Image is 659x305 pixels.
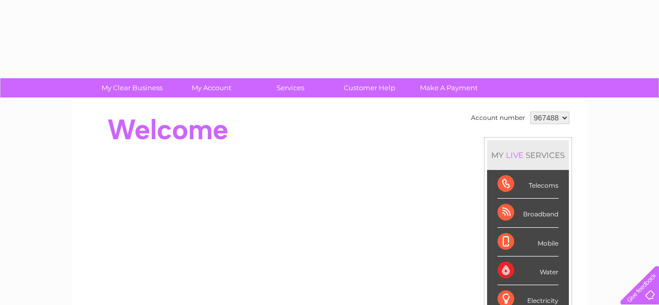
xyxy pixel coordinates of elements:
[468,109,528,127] td: Account number
[504,150,526,160] div: LIVE
[327,78,413,97] a: Customer Help
[89,78,175,97] a: My Clear Business
[498,228,558,257] div: Mobile
[247,78,333,97] a: Services
[498,170,558,199] div: Telecoms
[498,257,558,285] div: Water
[168,78,254,97] a: My Account
[406,78,492,97] a: Make A Payment
[487,140,569,170] div: MY SERVICES
[498,199,558,227] div: Broadband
